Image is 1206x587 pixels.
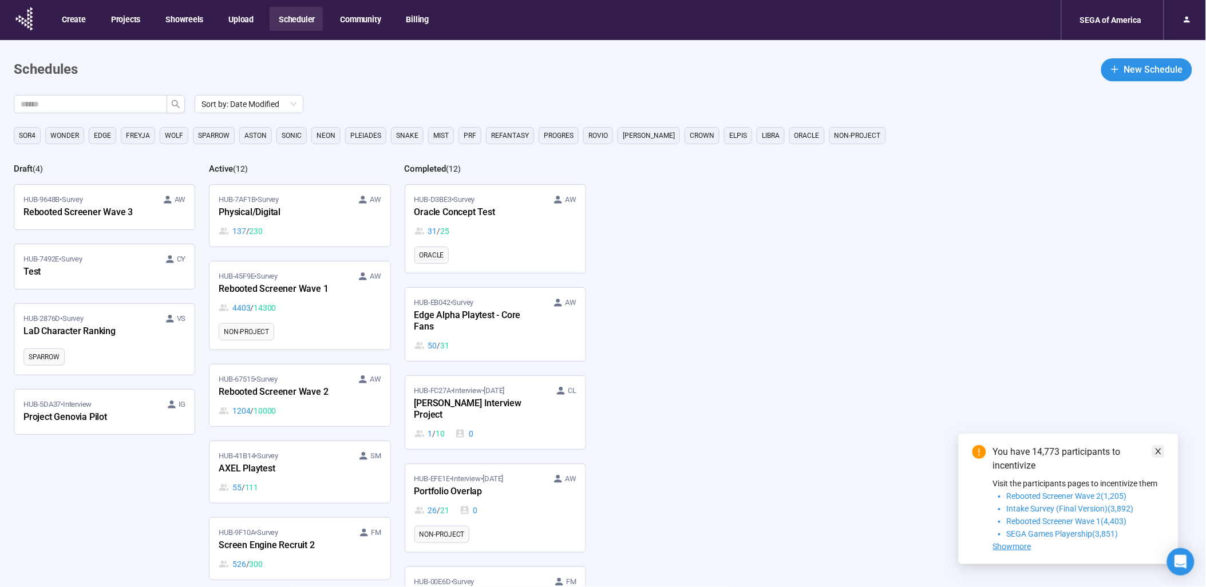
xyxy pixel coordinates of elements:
[623,130,675,141] span: [PERSON_NAME]
[244,130,267,141] span: ASTON
[455,427,473,440] div: 0
[1073,9,1149,31] div: SEGA of America
[397,7,437,31] button: Billing
[317,130,335,141] span: NEON
[219,538,345,553] div: Screen Engine Recruit 2
[396,130,418,141] span: snake
[14,164,33,174] h2: Draft
[23,313,84,324] span: HUB-2876D • Survey
[126,130,150,141] span: FREYJA
[1007,517,1127,526] span: Rebooted Screener Wave 1(4,403)
[219,205,345,220] div: Physical/Digital
[371,527,381,538] span: FM
[1110,65,1120,74] span: plus
[414,485,540,499] div: Portfolio Overlap
[209,364,390,426] a: HUB-67515•Survey AWRebooted Screener Wave 21204 / 10000
[1167,548,1195,576] div: Open Intercom Messenger
[835,130,881,141] span: NON-PROJECT
[568,385,576,396] span: CL
[432,427,436,440] span: /
[436,427,445,440] span: 10
[993,445,1165,473] div: You have 14,773 participants to incentivize
[405,376,586,449] a: HUB-FC27A•Interview•[DATE] CL[PERSON_NAME] Interview Project1 / 100
[219,385,345,400] div: Rebooted Screener Wave 2
[1007,529,1118,538] span: SEGA Games Playership(3,851)
[251,302,254,314] span: /
[14,185,195,229] a: HUB-9648B•Survey AWRebooted Screener Wave 3
[198,130,230,141] span: SPARROW
[446,164,461,173] span: ( 12 )
[177,313,186,324] span: VS
[350,130,381,141] span: PLEIADES
[219,527,278,538] span: HUB-9F10A • Survey
[1007,491,1127,501] span: Rebooted Screener Wave 2(1,205)
[171,100,180,109] span: search
[437,225,440,237] span: /
[219,282,345,297] div: Rebooted Screener Wave 1
[405,464,586,552] a: HUB-EFE1E•Interview•[DATE] AWPortfolio Overlap26 / 210NON-PROJECT
[993,542,1031,551] span: Showmore
[433,130,449,141] span: MIST
[245,481,258,494] span: 111
[370,271,381,282] span: AW
[1101,58,1192,81] button: plusNew Schedule
[246,225,250,237] span: /
[437,504,440,517] span: /
[219,7,262,31] button: Upload
[250,558,263,570] span: 300
[414,385,505,396] span: HUB-FC27A • Interview •
[1124,62,1183,77] span: New Schedule
[254,302,276,314] span: 14300
[250,225,263,237] span: 230
[219,271,278,282] span: HUB-45F9E • Survey
[209,441,390,503] a: HUB-41B14•Survey SMAXEL Playtest55 / 111
[246,558,250,570] span: /
[972,445,986,459] span: exclamation-circle
[483,474,504,483] time: [DATE]
[219,374,278,385] span: HUB-67515 • Survey
[729,130,747,141] span: ELPIS
[233,164,248,173] span: ( 12 )
[23,265,149,280] div: Test
[414,473,504,485] span: HUB-EFE1E • Interview •
[565,297,576,308] span: AW
[50,130,79,141] span: Wonder
[219,194,279,205] span: HUB-7AF1B • Survey
[179,399,186,410] span: IG
[370,374,381,385] span: AW
[282,130,302,141] span: SONIC
[219,450,278,462] span: HUB-41B14 • Survey
[254,404,276,417] span: 10000
[14,390,195,434] a: HUB-5DA37•Interview IGProject Genovia Pilot
[23,324,149,339] div: LaD Character Ranking
[1007,504,1134,513] span: Intake Survey (Final Version)(3,892)
[53,7,94,31] button: Create
[19,130,35,141] span: sor4
[420,249,444,261] span: ORACLE
[33,164,43,173] span: ( 4 )
[209,261,390,350] a: HUB-45F9E•Survey AWRebooted Screener Wave 14403 / 14300NON-PROJECT
[491,130,529,141] span: REFANTASY
[23,194,83,205] span: HUB-9648B • Survey
[270,7,323,31] button: Scheduler
[414,396,540,423] div: [PERSON_NAME] Interview Project
[414,225,449,237] div: 31
[437,339,440,352] span: /
[23,253,82,265] span: HUB-7492E • Survey
[544,130,574,141] span: PROGRES
[405,185,586,273] a: HUB-D3BE3•Survey AWOracle Concept Test31 / 25ORACLE
[331,7,389,31] button: Community
[177,253,186,265] span: CY
[165,130,183,141] span: WOLF
[414,339,449,352] div: 50
[219,302,276,314] div: 4403
[690,130,714,141] span: CROWN
[209,518,390,580] a: HUB-9F10A•Survey FMScreen Engine Recruit 2526 / 300
[440,504,449,517] span: 21
[794,130,820,141] span: ORACLE
[94,130,111,141] span: Edge
[414,504,449,517] div: 26
[23,410,149,425] div: Project Genovia Pilot
[440,225,449,237] span: 25
[102,7,148,31] button: Projects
